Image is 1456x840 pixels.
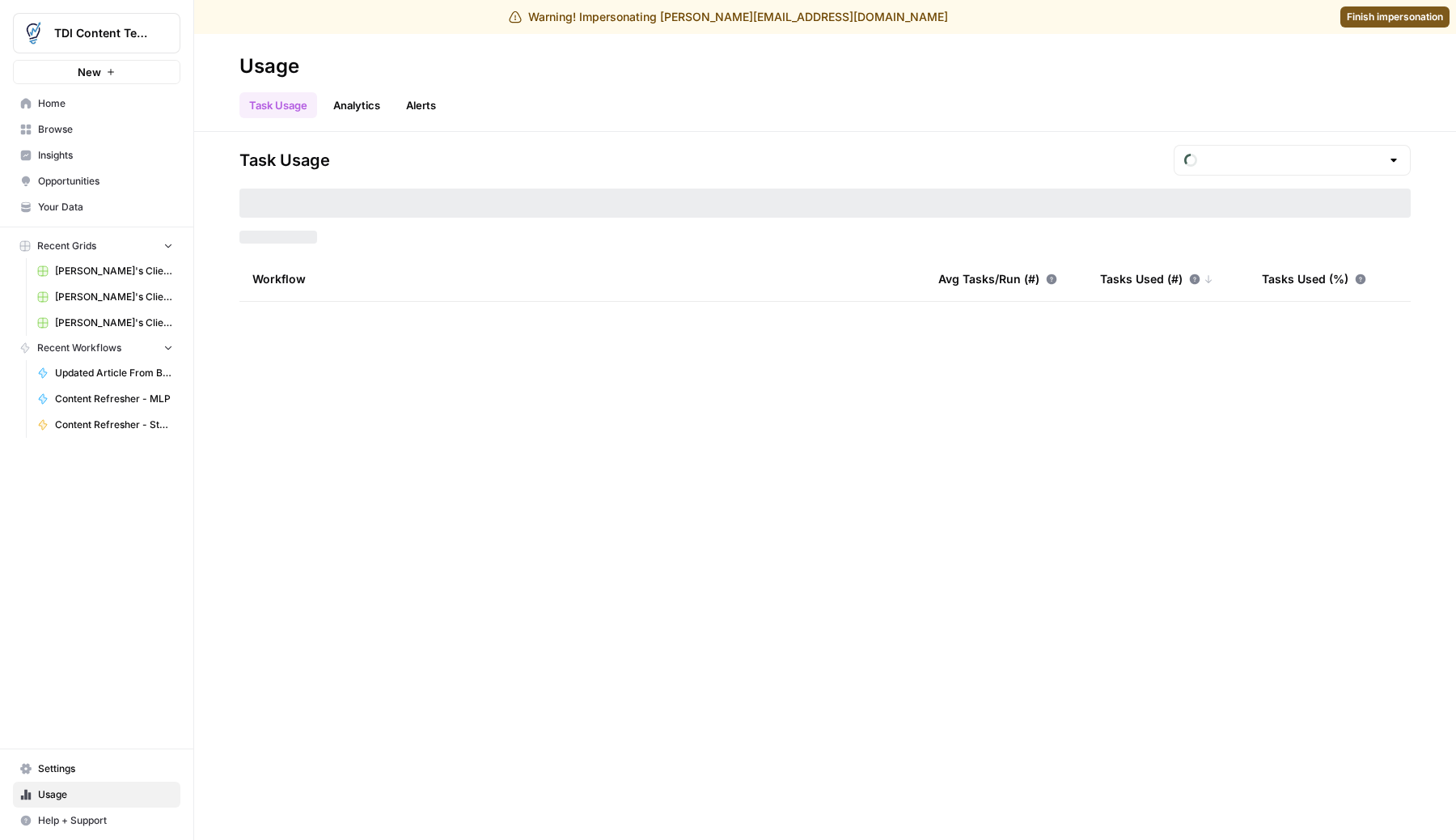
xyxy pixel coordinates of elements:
button: Recent Workflows [13,336,180,360]
a: Home [13,91,180,117]
a: Content Refresher - MLP [30,386,180,412]
span: Help + Support [38,813,173,828]
div: Usage [239,53,299,79]
a: [PERSON_NAME]'s Clients - New Content [30,310,180,336]
div: Avg Tasks/Run (#) [938,257,1057,301]
span: Content Refresher - MLP [55,392,173,406]
button: Workspace: TDI Content Team [13,13,180,53]
a: Alerts [396,92,446,118]
span: Settings [38,762,173,776]
button: Help + Support [13,808,180,834]
span: Usage [38,787,173,802]
span: New [78,64,101,80]
span: Opportunities [38,174,173,189]
a: Settings [13,756,180,782]
span: Your Data [38,200,173,214]
span: Home [38,96,173,111]
a: Usage [13,782,180,808]
span: [PERSON_NAME]'s Clients - Optimizing Content [55,264,173,278]
span: Updated Article From Brief [55,366,173,380]
span: TDI Content Team [54,25,152,41]
a: Opportunities [13,168,180,194]
span: Insights [38,148,173,163]
span: Finish impersonation [1347,10,1443,24]
a: Content Refresher - Stolen [30,412,180,438]
a: Finish impersonation [1340,6,1450,28]
a: [PERSON_NAME]'s Clients - Optimizing Content [30,258,180,284]
button: New [13,60,180,84]
a: Your Data [13,194,180,220]
img: TDI Content Team Logo [19,19,48,48]
div: Warning! Impersonating [PERSON_NAME][EMAIL_ADDRESS][DOMAIN_NAME] [509,9,948,25]
a: Task Usage [239,92,317,118]
div: Tasks Used (#) [1100,257,1213,301]
span: [PERSON_NAME]'s Clients - New Content [55,316,173,330]
span: Recent Workflows [37,341,121,355]
a: Updated Article From Brief [30,360,180,386]
span: Browse [38,122,173,137]
a: Insights [13,142,180,168]
span: Content Refresher - Stolen [55,418,173,432]
div: Workflow [252,257,912,301]
a: Browse [13,117,180,142]
a: [PERSON_NAME]'s Clients - New Content [30,284,180,310]
span: [PERSON_NAME]'s Clients - New Content [55,290,173,304]
a: Analytics [324,92,390,118]
span: Task Usage [239,149,330,172]
div: Tasks Used (%) [1262,257,1366,301]
button: Recent Grids [13,234,180,258]
span: Recent Grids [37,239,96,253]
